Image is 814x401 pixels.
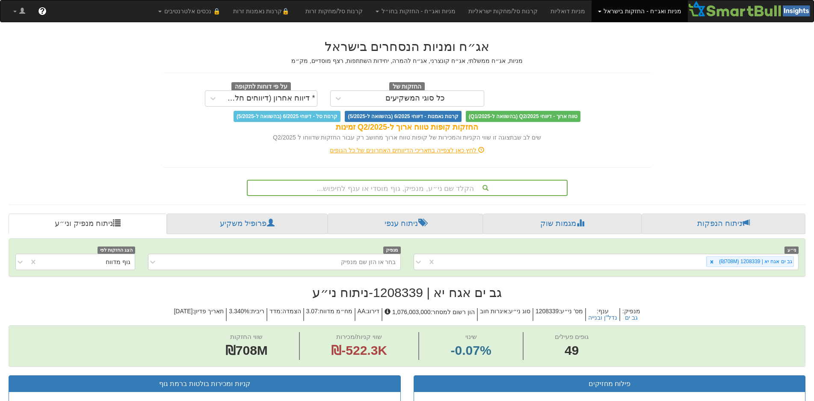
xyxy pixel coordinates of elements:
span: ? [40,7,44,15]
h5: מח״מ מדווח : 3.07 [303,308,355,321]
span: שווי החזקות [230,333,263,340]
span: גופים פעילים [555,333,589,340]
div: גב ים אגח יא | 1208339 (₪708M) [716,257,793,267]
span: טווח ארוך - דיווחי Q2/2025 (בהשוואה ל-Q1/2025) [466,111,580,122]
span: קרנות נאמנות - דיווחי 6/2025 (בהשוואה ל-5/2025) [345,111,461,122]
span: מנפיק [383,247,401,254]
h5: דירוג : AA [355,308,382,321]
a: ניתוח מנפיק וני״ע [9,214,167,234]
a: מגמות שוק [483,214,642,234]
span: החזקות של [389,82,425,92]
h2: גב ים אגח יא | 1208339 - ניתוח ני״ע [9,285,805,300]
span: -0.07% [451,342,491,360]
h5: תאריך פדיון : [DATE] [172,308,226,321]
a: 🔒קרנות נאמנות זרות [227,0,299,22]
div: בחר או הזן שם מנפיק [341,258,396,266]
h2: אג״ח ומניות הנסחרים בישראל [163,39,651,53]
a: קרנות סל/מחקות זרות [299,0,369,22]
h5: סוג ני״ע : איגרות חוב [477,308,533,321]
span: ני״ע [784,247,799,254]
h5: הצמדה : מדד [266,308,303,321]
div: גוף מדווח [106,258,130,266]
div: שים לב שבתצוגה זו שווי הקניות והמכירות של קופות טווח ארוך מחושב רק עבור החזקות שדווחו ל Q2/2025 [163,133,651,142]
h5: מנפיק : [619,308,642,321]
a: ניתוח הנפקות [642,214,805,234]
h5: ענף : [585,308,619,321]
span: שווי קניות/מכירות [336,333,382,340]
span: הצג החזקות לפי [98,247,135,254]
a: פרופיל משקיע [167,214,328,234]
div: הקלד שם ני״ע, מנפיק, גוף מוסדי או ענף לחיפוש... [248,181,567,195]
a: 🔒 נכסים אלטרנטיבים [152,0,227,22]
h5: מניות, אג״ח ממשלתי, אג״ח קונצרני, אג״ח להמרה, יחידות השתתפות, רצף מוסדיים, מק״מ [163,58,651,64]
div: * דיווח אחרון (דיווחים חלקיים) [223,94,315,103]
span: ₪-522.3K [331,343,387,357]
button: נדל"ן ובנייה [588,315,617,321]
img: Smartbull [688,0,814,18]
h5: מס' ני״ע : 1208339 [533,308,585,321]
a: ? [32,0,53,22]
h3: פילוח מחזיקים [420,380,799,388]
a: מניות דואליות [544,0,592,22]
span: קרנות סל - דיווחי 6/2025 (בהשוואה ל-5/2025) [234,111,340,122]
span: 49 [555,342,589,360]
div: כל סוגי המשקיעים [385,94,445,103]
h3: קניות ומכירות בולטות ברמת גוף [15,380,394,388]
a: מניות ואג״ח - החזקות בחו״ל [369,0,462,22]
span: על פי דוחות לתקופה [231,82,291,92]
a: ניתוח ענפי [328,214,483,234]
span: שינוי [465,333,477,340]
div: לחץ כאן לצפייה בתאריכי הדיווחים האחרונים של כל הגופים [157,146,657,154]
div: החזקות קופות טווח ארוך ל-Q2/2025 זמינות [163,122,651,133]
a: מניות ואג״ח - החזקות בישראל [592,0,688,22]
span: ₪708M [225,343,268,357]
h5: הון רשום למסחר : 1,076,003,000 [382,308,477,321]
a: קרנות סל/מחקות ישראליות [462,0,544,22]
button: גב ים [625,315,638,321]
h5: ריבית : 3.340% [226,308,266,321]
